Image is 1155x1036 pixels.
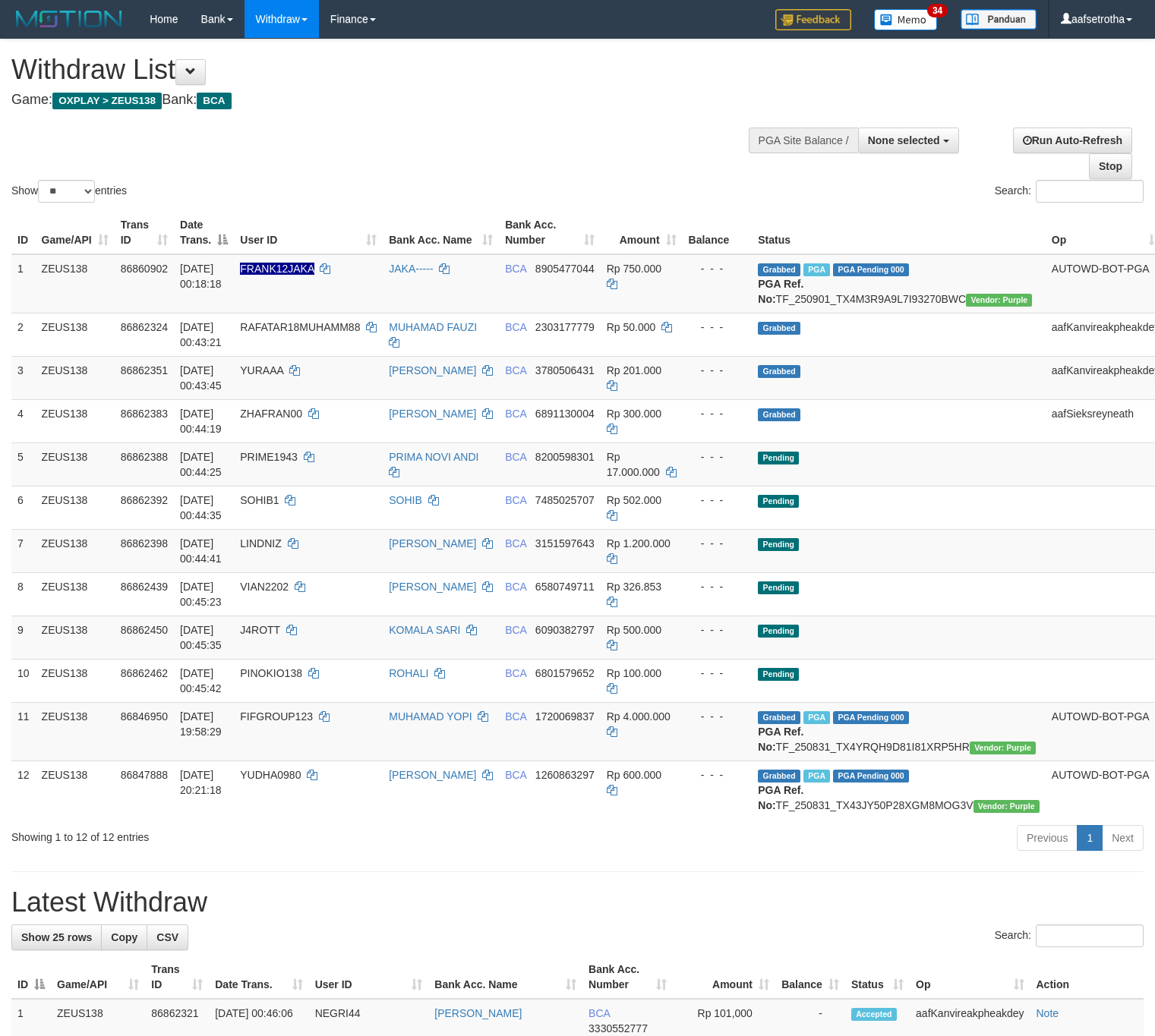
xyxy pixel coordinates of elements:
[21,931,92,943] span: Show 25 rows
[1102,825,1144,851] a: Next
[673,956,775,999] th: Amount: activate to sort column ascending
[121,537,168,549] span: 86862398
[758,408,800,421] span: Grabbed
[36,442,115,486] td: ZEUS138
[607,710,671,723] span: Rp 4.000.000
[36,356,115,399] td: ZEUS138
[535,494,595,506] span: Copy 7485025707 to clipboard
[505,451,526,463] span: BCA
[389,769,476,781] a: [PERSON_NAME]
[607,263,661,275] span: Rp 750.000
[121,263,168,275] span: 86860902
[389,581,476,593] a: [PERSON_NAME]
[180,624,222,651] span: [DATE] 00:45:35
[180,537,222,565] span: [DATE] 00:44:41
[52,93,162,109] span: OXPLAY > ZEUS138
[505,364,526,376] span: BCA
[505,494,526,506] span: BCA
[121,624,168,636] span: 86862450
[752,702,1046,760] td: TF_250831_TX4YRQH9D81I81XRP5HR
[1013,128,1132,153] a: Run Auto-Refresh
[505,667,526,679] span: BCA
[180,263,222,290] span: [DATE] 00:18:18
[758,625,799,638] span: Pending
[36,616,115,659] td: ZEUS138
[180,581,222,608] span: [DATE] 00:45:23
[535,710,595,723] span: Copy 1720069837 to clipboard
[209,956,308,999] th: Date Trans.: activate to sort column ascending
[1037,1007,1059,1019] a: Note
[758,668,799,681] span: Pending
[607,769,661,781] span: Rp 600.000
[240,263,314,275] span: Nama rekening ada tanda titik/strip, harap diedit
[749,128,858,153] div: PGA Site Balance /
[689,579,746,594] div: - - -
[775,9,851,30] img: Feedback.jpg
[683,211,753,254] th: Balance
[499,211,601,254] th: Bank Acc. Number: activate to sort column ascending
[758,495,799,508] span: Pending
[51,956,145,999] th: Game/API: activate to sort column ascending
[689,536,746,551] div: - - -
[11,956,51,999] th: ID: activate to sort column descending
[240,321,360,333] span: RAFATAR18MUHAMM88
[174,211,234,254] th: Date Trans.: activate to sort column descending
[910,956,1030,999] th: Op: activate to sort column ascending
[589,1007,610,1019] span: BCA
[389,408,476,420] a: [PERSON_NAME]
[389,451,478,463] a: PRIMA NOVI ANDI
[535,451,595,463] span: Copy 8200598301 to clipboard
[121,451,168,463] span: 86862388
[927,4,948,17] span: 34
[758,581,799,594] span: Pending
[36,760,115,819] td: ZEUS138
[180,667,222,694] span: [DATE] 00:45:42
[11,8,127,30] img: MOTION_logo.png
[535,581,595,593] span: Copy 6580749711 to clipboard
[1017,825,1078,851] a: Previous
[966,294,1032,307] span: Vendor URL: https://trx4.1velocity.biz
[36,211,115,254] th: Game/API: activate to sort column ascending
[505,537,526,549] span: BCA
[758,322,800,335] span: Grabbed
[582,956,673,999] th: Bank Acc. Number: activate to sort column ascending
[115,211,174,254] th: Trans ID: activate to sort column ascending
[607,537,671,549] span: Rp 1.200.000
[240,451,297,463] span: PRIME1943
[240,408,302,420] span: ZHAFRAN00
[121,364,168,376] span: 86862351
[752,254,1046,313] td: TF_250901_TX4M3R9A9L7I93270BWC
[535,321,595,333] span: Copy 2303177779 to clipboard
[758,784,803,811] b: PGA Ref. No:
[845,956,910,999] th: Status: activate to sort column ascending
[535,537,595,549] span: Copy 3151597643 to clipboard
[505,769,526,781] span: BCA
[11,356,36,399] td: 3
[833,711,909,724] span: PGA Pending
[758,452,799,464] span: Pending
[180,494,222,521] span: [DATE] 00:44:35
[234,211,383,254] th: User ID: activate to sort column ascending
[1036,924,1144,947] input: Search:
[121,321,168,333] span: 86862324
[758,711,800,724] span: Grabbed
[689,709,746,724] div: - - -
[36,659,115,702] td: ZEUS138
[11,313,36,356] td: 2
[309,956,429,999] th: User ID: activate to sort column ascending
[389,364,476,376] a: [PERSON_NAME]
[758,278,803,305] b: PGA Ref. No:
[240,624,280,636] span: J4ROTT
[1077,825,1103,851] a: 1
[535,624,595,636] span: Copy 6090382797 to clipboard
[995,924,1144,947] label: Search:
[11,254,36,313] td: 1
[11,823,470,845] div: Showing 1 to 12 of 12 entries
[121,769,168,781] span: 86847888
[505,581,526,593] span: BCA
[589,1022,648,1034] span: Copy 3330552777 to clipboard
[961,9,1037,30] img: panduan.png
[689,320,746,335] div: - - -
[758,365,800,378] span: Grabbed
[601,211,683,254] th: Amount: activate to sort column ascending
